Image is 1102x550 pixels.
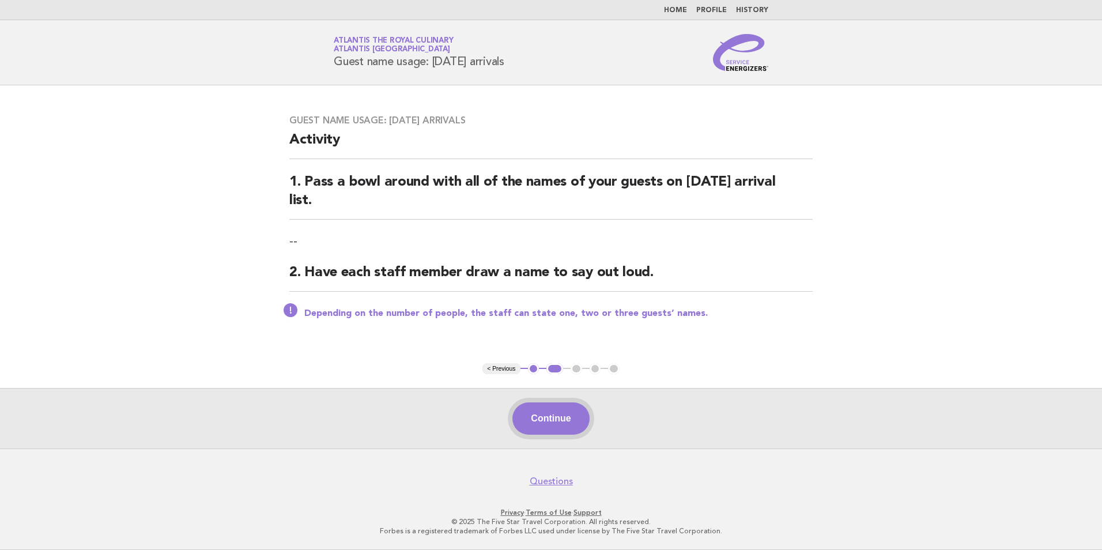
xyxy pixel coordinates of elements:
[530,476,573,487] a: Questions
[334,46,450,54] span: Atlantis [GEOGRAPHIC_DATA]
[289,233,813,250] p: --
[289,131,813,159] h2: Activity
[198,526,904,536] p: Forbes is a registered trademark of Forbes LLC used under license by The Five Star Travel Corpora...
[736,7,768,14] a: History
[528,363,539,375] button: 1
[664,7,687,14] a: Home
[696,7,727,14] a: Profile
[512,402,589,435] button: Continue
[546,363,563,375] button: 2
[526,508,572,517] a: Terms of Use
[289,115,813,126] h3: Guest name usage: [DATE] arrivals
[289,263,813,292] h2: 2. Have each staff member draw a name to say out loud.
[289,173,813,220] h2: 1. Pass a bowl around with all of the names of your guests on [DATE] arrival list.
[198,517,904,526] p: © 2025 The Five Star Travel Corporation. All rights reserved.
[334,37,453,53] a: Atlantis the Royal CulinaryAtlantis [GEOGRAPHIC_DATA]
[482,363,520,375] button: < Previous
[304,308,813,319] p: Depending on the number of people, the staff can state one, two or three guests’ names.
[573,508,602,517] a: Support
[334,37,504,67] h1: Guest name usage: [DATE] arrivals
[713,34,768,71] img: Service Energizers
[198,508,904,517] p: · ·
[501,508,524,517] a: Privacy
